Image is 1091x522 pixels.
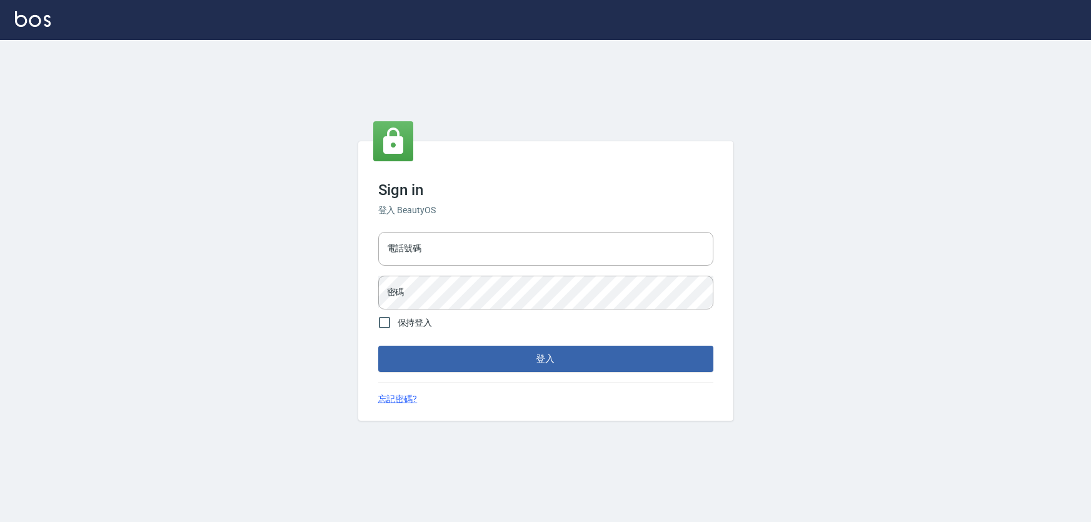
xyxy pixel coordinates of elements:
span: 保持登入 [398,316,433,329]
h6: 登入 BeautyOS [378,204,713,217]
button: 登入 [378,346,713,372]
img: Logo [15,11,51,27]
h3: Sign in [378,181,713,199]
a: 忘記密碼? [378,393,418,406]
